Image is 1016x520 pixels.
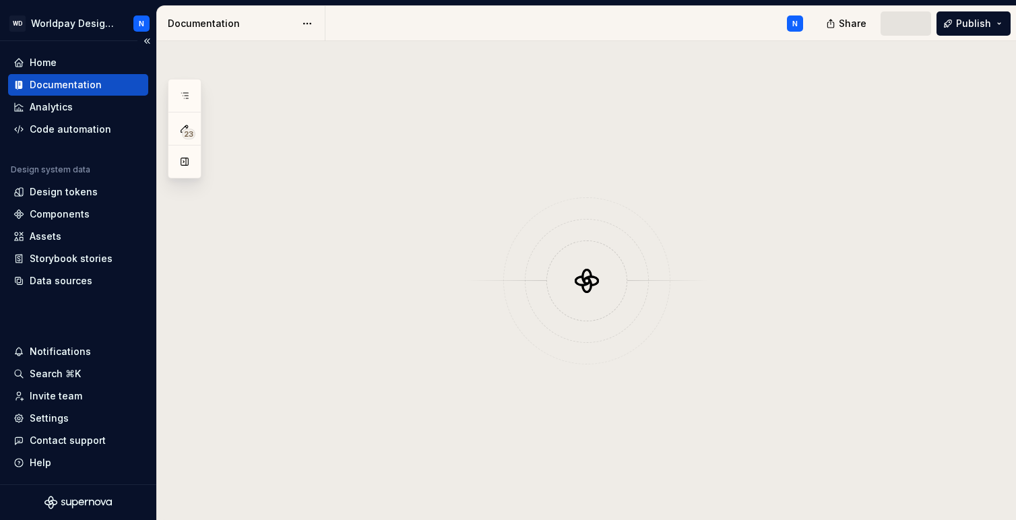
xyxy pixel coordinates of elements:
div: Search ⌘K [30,367,81,381]
div: Code automation [30,123,111,136]
div: Invite team [30,389,82,403]
button: Publish [936,11,1011,36]
span: 23 [182,129,195,139]
a: Components [8,203,148,225]
a: Documentation [8,74,148,96]
div: Home [30,56,57,69]
svg: Supernova Logo [44,496,112,509]
div: Help [30,456,51,469]
div: Notifications [30,345,91,358]
a: Code automation [8,119,148,140]
div: Documentation [30,78,102,92]
div: Components [30,207,90,221]
a: Settings [8,408,148,429]
button: Help [8,452,148,474]
button: WDWorldpay Design SystemN [3,9,154,38]
button: Search ⌘K [8,363,148,385]
span: Publish [956,17,991,30]
div: Assets [30,230,61,243]
div: Data sources [30,274,92,288]
button: Contact support [8,430,148,451]
a: Storybook stories [8,248,148,269]
span: Share [839,17,866,30]
div: WD [9,15,26,32]
div: N [792,18,798,29]
a: Data sources [8,270,148,292]
div: Analytics [30,100,73,114]
div: Worldpay Design System [31,17,117,30]
button: Notifications [8,341,148,362]
div: Design tokens [30,185,98,199]
a: Assets [8,226,148,247]
a: Analytics [8,96,148,118]
div: Contact support [30,434,106,447]
div: Storybook stories [30,252,113,265]
a: Home [8,52,148,73]
div: Settings [30,412,69,425]
div: Design system data [11,164,90,175]
a: Design tokens [8,181,148,203]
div: Documentation [168,17,295,30]
a: Invite team [8,385,148,407]
div: N [139,18,144,29]
button: Share [819,11,875,36]
button: Collapse sidebar [137,32,156,51]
